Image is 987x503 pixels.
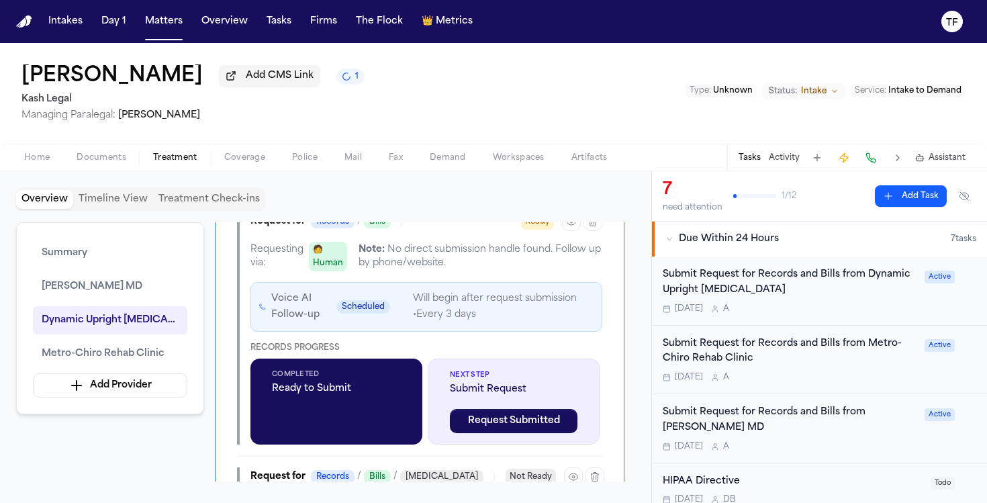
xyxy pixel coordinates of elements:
span: Request for [250,470,305,484]
button: Make a Call [861,148,880,167]
span: Managing Paralegal: [21,110,115,120]
span: Status: [769,86,797,97]
p: Will begin after request submission • Every 3 days [413,291,594,323]
span: Artifacts [571,152,608,163]
button: Matters [140,9,188,34]
span: Note: [359,244,385,255]
button: Firms [305,9,342,34]
span: Unknown [713,87,753,95]
span: Police [292,152,318,163]
span: Demand [430,152,466,163]
a: Home [16,15,32,28]
button: Metro-Chiro Rehab Clinic [33,340,187,368]
span: 1 / 12 [782,191,796,201]
span: Scheduled [336,300,390,314]
button: Due Within 24 Hours7tasks [652,222,987,257]
button: Timeline View [73,190,153,209]
div: HIPAA Directive [663,474,923,490]
button: 1 active task [336,68,364,85]
button: Add Task [808,148,827,167]
span: Mail [344,152,362,163]
span: [MEDICAL_DATA] [400,470,483,484]
span: / [393,470,397,484]
span: 7 task s [951,234,976,244]
div: Submit Request for Records and Bills from Dynamic Upright [MEDICAL_DATA] [663,267,916,298]
button: Tasks [739,152,761,163]
button: Change status from Intake [762,83,845,99]
span: Type : [690,87,711,95]
button: Assistant [915,152,966,163]
button: Activity [769,152,800,163]
button: Treatment Check-ins [153,190,265,209]
span: Service : [855,87,886,95]
span: 🧑 Human [309,242,347,271]
span: Home [24,152,50,163]
button: [PERSON_NAME] MD [33,273,187,301]
span: [DATE] [675,441,703,452]
h2: Kash Legal [21,91,364,107]
button: Edit matter name [21,64,203,89]
span: Documents [77,152,126,163]
span: Todo [931,477,955,490]
button: Request Submitted [450,409,577,433]
div: Submit Request for Records and Bills from [PERSON_NAME] MD [663,405,916,436]
button: Overview [196,9,253,34]
span: [DATE] [675,372,703,383]
button: Edit Service: Intake to Demand [851,84,966,97]
span: / [357,470,361,484]
span: Bills [364,470,391,484]
button: Overview [16,190,73,209]
div: Submit Request for Records and Bills from Metro-Chiro Rehab Clinic [663,336,916,367]
span: Treatment [153,152,197,163]
button: Day 1 [96,9,132,34]
span: Assistant [929,152,966,163]
span: Next Step [450,370,577,380]
span: Active [925,339,955,352]
button: Dynamic Upright [MEDICAL_DATA] [33,306,187,334]
h1: [PERSON_NAME] [21,64,203,89]
button: Tasks [261,9,297,34]
span: [PERSON_NAME] [118,110,200,120]
button: Create Immediate Task [835,148,853,167]
div: Open task: Submit Request for Records and Bills from Dynamic Upright MRI [652,257,987,326]
button: crownMetrics [416,9,478,34]
span: Add CMS Link [246,69,314,83]
div: 7 [663,179,722,201]
span: Workspaces [493,152,545,163]
button: Intakes [43,9,88,34]
span: Records Progress [250,344,340,352]
span: 1 [355,71,359,82]
span: Coverage [224,152,265,163]
span: [DATE] [675,304,703,314]
span: Intake [801,86,827,97]
div: Open task: Submit Request for Records and Bills from Metro-Chiro Rehab Clinic [652,326,987,395]
span: Records [311,470,355,484]
span: Fax [389,152,403,163]
button: Add CMS Link [219,65,320,87]
span: A [723,304,729,314]
span: A [723,372,729,383]
button: Summary [33,239,187,267]
span: Submit Request [450,383,577,396]
span: Ready to Submit [272,382,401,396]
span: Active [925,271,955,283]
span: A [723,441,729,452]
div: Open task: Submit Request for Records and Bills from Dr. Daniel Ganjian MD [652,394,987,463]
span: Active [925,408,955,421]
span: Intake to Demand [888,87,961,95]
span: Due Within 24 Hours [679,232,779,246]
button: Hide completed tasks (⌘⇧H) [952,185,976,207]
button: Add Provider [33,373,187,398]
button: Add Task [875,185,947,207]
span: Not Ready [506,469,556,485]
button: The Flock [350,9,408,34]
button: Edit Type: Unknown [686,84,757,97]
span: Requesting via: [250,243,303,270]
